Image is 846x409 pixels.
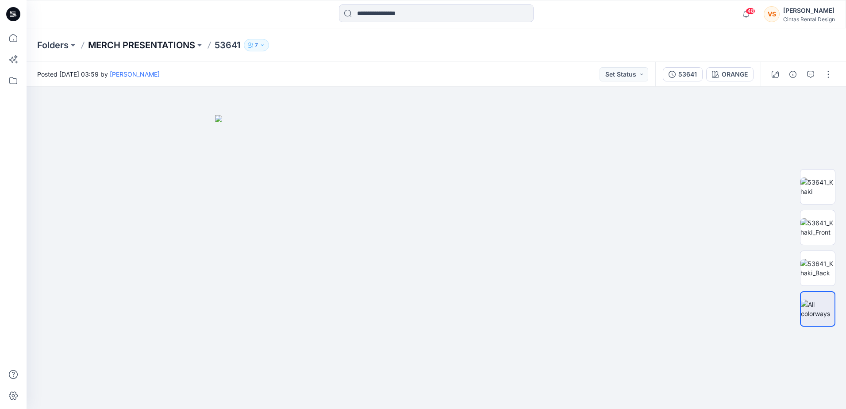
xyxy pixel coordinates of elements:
div: ORANGE [722,69,748,79]
span: 48 [746,8,755,15]
p: 53641 [215,39,240,51]
img: eyJhbGciOiJIUzI1NiIsImtpZCI6IjAiLCJzbHQiOiJzZXMiLCJ0eXAiOiJKV1QifQ.eyJkYXRhIjp7InR5cGUiOiJzdG9yYW... [215,115,658,409]
div: [PERSON_NAME] [783,5,835,16]
img: All colorways [801,300,834,318]
div: VS [764,6,780,22]
button: 7 [244,39,269,51]
img: 53641_Khaki_Front [800,218,835,237]
div: Cintas Rental Design [783,16,835,23]
div: 53641 [678,69,697,79]
a: Folders [37,39,69,51]
button: Details [786,67,800,81]
p: 7 [255,40,258,50]
button: ORANGE [706,67,754,81]
a: [PERSON_NAME] [110,70,160,78]
a: MERCH PRESENTATIONS [88,39,195,51]
button: 53641 [663,67,703,81]
span: Posted [DATE] 03:59 by [37,69,160,79]
img: 53641_Khaki [800,177,835,196]
img: 53641_Khaki_Back [800,259,835,278]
